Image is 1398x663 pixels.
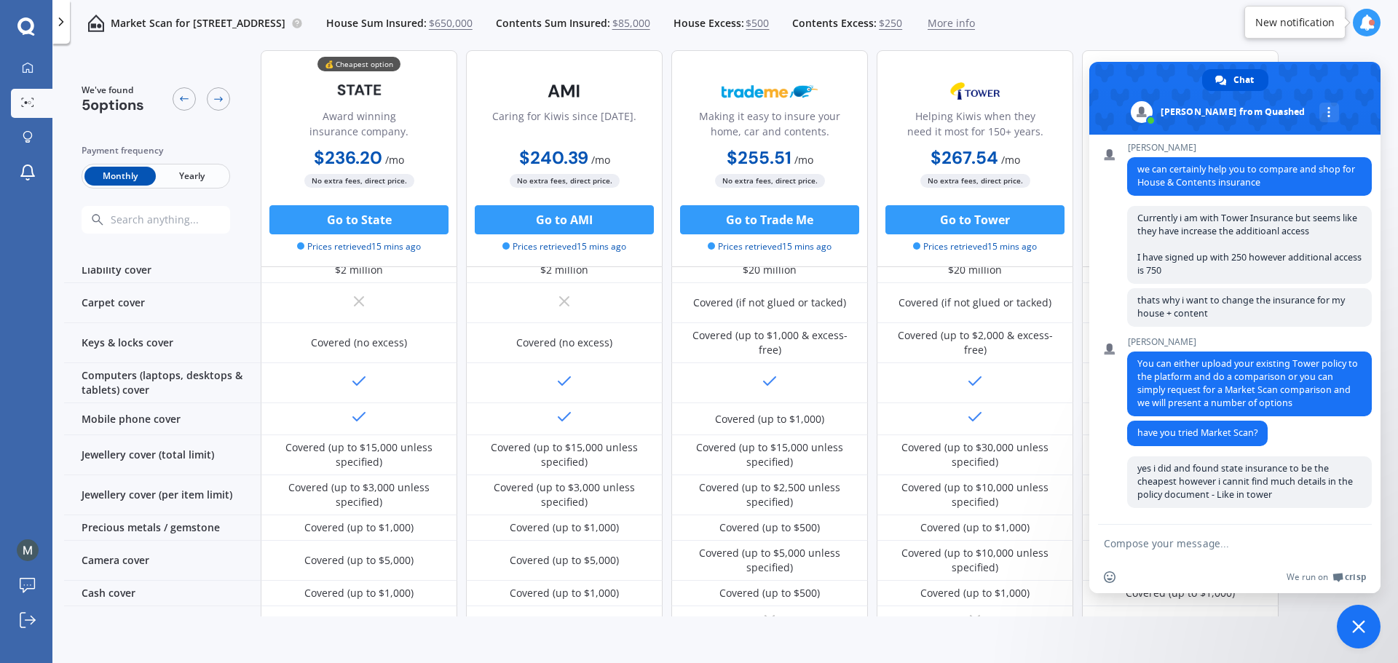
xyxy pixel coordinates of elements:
[746,16,769,31] span: $500
[885,205,1065,234] button: Go to Tower
[682,480,857,509] div: Covered (up to $2,500 unless specified)
[1104,571,1115,583] span: Insert an emoji
[1202,69,1268,91] div: Chat
[496,16,610,31] span: Contents Sum Insured:
[1255,15,1335,30] div: New notification
[591,153,610,167] span: / mo
[385,153,404,167] span: / mo
[540,263,588,277] div: $2 million
[492,108,636,145] div: Caring for Kiwis since [DATE].
[680,205,859,234] button: Go to Trade Me
[612,16,650,31] span: $85,000
[64,541,261,581] div: Camera cover
[1001,153,1020,167] span: / mo
[1137,426,1257,439] span: have you tried Market Scan?
[64,363,261,403] div: Computers (laptops, desktops & tablets) cover
[899,295,1051,310] div: Covered (if not glued or tacked)
[1126,615,1235,630] div: Covered (up to $3,000)
[64,606,261,638] div: Drones cover
[87,15,105,32] img: home-and-contents.b802091223b8502ef2dd.svg
[64,323,261,363] div: Keys & locks cover
[317,57,400,71] div: 💰 Cheapest option
[1137,294,1345,319] span: thats why i want to change the insurance for my house + content
[792,16,877,31] span: Contents Excess:
[477,440,652,469] div: Covered (up to $15,000 unless specified)
[1287,571,1366,583] a: We run onCrisp
[516,73,612,109] img: AMI-text-1.webp
[304,586,414,600] div: Covered (up to $1,000)
[64,435,261,475] div: Jewellery cover (total limit)
[64,258,261,283] div: Liability cover
[1126,586,1235,600] div: Covered (up to $1,000)
[674,16,744,31] span: House Excess:
[682,328,857,357] div: Covered (up to $1,000 & excess-free)
[304,553,414,568] div: Covered (up to $5,000)
[304,520,414,535] div: Covered (up to $1,000)
[928,16,975,31] span: More info
[109,213,258,226] input: Search anything...
[304,174,414,188] span: No extra fees, direct price.
[920,174,1030,188] span: No extra fees, direct price.
[84,167,156,186] span: Monthly
[948,263,1002,277] div: $20 million
[1137,462,1353,501] span: yes i did and found state insurance to be the cheapest however i cannit find much details in the ...
[913,240,1037,253] span: Prices retrieved 15 mins ago
[888,480,1062,509] div: Covered (up to $10,000 unless specified)
[82,95,144,114] span: 5 options
[510,520,619,535] div: Covered (up to $1,000)
[1345,571,1366,583] span: Crisp
[272,480,446,509] div: Covered (up to $3,000 unless specified)
[314,146,382,169] b: $236.20
[879,16,902,31] span: $250
[17,539,39,561] img: ACg8ocIrP_ksbspl-_XnfCejB_Abiy2yInaZFYfKimF3e7Qn35TKcw=s96-c
[920,520,1030,535] div: Covered (up to $1,000)
[311,73,407,107] img: State-text-1.webp
[931,146,998,169] b: $267.54
[519,146,588,169] b: $240.39
[927,73,1023,109] img: Tower.webp
[719,586,820,600] div: Covered (up to $500)
[82,143,230,158] div: Payment frequency
[888,440,1062,469] div: Covered (up to $30,000 unless specified)
[111,16,285,31] p: Market Scan for [STREET_ADDRESS]
[269,205,449,234] button: Go to State
[727,146,791,169] b: $255.51
[920,586,1030,600] div: Covered (up to $1,000)
[273,108,445,145] div: Award winning insurance company.
[684,108,856,145] div: Making it easy to insure your home, car and contents.
[510,586,619,600] div: Covered (up to $1,000)
[1287,571,1328,583] span: We run on
[1337,605,1381,648] div: Close chat
[682,440,857,469] div: Covered (up to $15,000 unless specified)
[429,16,473,31] span: $650,000
[477,480,652,509] div: Covered (up to $3,000 unless specified)
[335,263,383,277] div: $2 million
[326,16,427,31] span: House Sum Insured:
[794,153,813,167] span: / mo
[64,403,261,435] div: Mobile phone cover
[1127,337,1372,347] span: [PERSON_NAME]
[516,336,612,350] div: Covered (no excess)
[64,475,261,515] div: Jewellery cover (per item limit)
[304,615,414,630] div: Covered (up to $5,000)
[693,295,846,310] div: Covered (if not glued or tacked)
[1319,103,1339,122] div: More channels
[1104,537,1334,550] textarea: Compose your message...
[715,174,825,188] span: No extra fees, direct price.
[510,553,619,568] div: Covered (up to $5,000)
[715,412,824,426] div: Covered (up to $1,000)
[475,205,654,234] button: Go to AMI
[888,328,1062,357] div: Covered (up to $2,000 & excess-free)
[64,581,261,606] div: Cash cover
[889,108,1061,145] div: Helping Kiwis when they need it most for 150+ years.
[1127,143,1372,153] span: [PERSON_NAME]
[311,336,407,350] div: Covered (no excess)
[708,240,832,253] span: Prices retrieved 15 mins ago
[82,84,144,97] span: We've found
[156,167,227,186] span: Yearly
[272,440,446,469] div: Covered (up to $15,000 unless specified)
[1137,357,1358,409] span: You can either upload your existing Tower policy to the platform and do a comparison or you can s...
[1137,212,1362,277] span: Currently i am with Tower Insurance but seems like they have increase the additioanl access I hav...
[510,615,619,630] div: Covered (up to $5,000)
[1137,163,1355,188] span: we can certainly help you to compare and shop for House & Contents insurance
